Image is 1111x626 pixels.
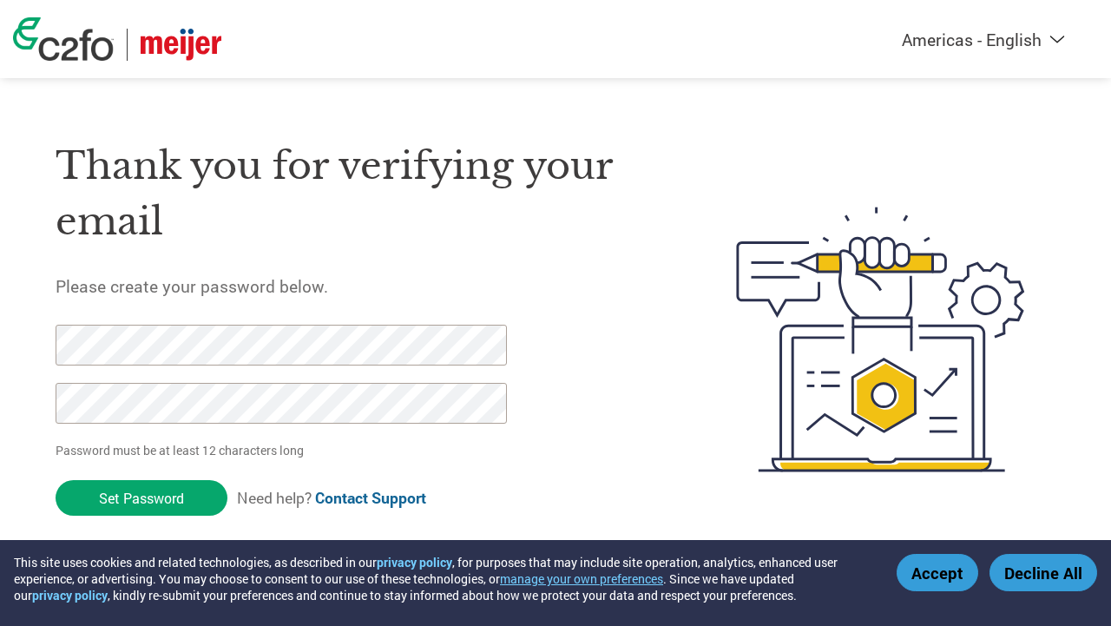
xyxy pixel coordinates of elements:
[56,480,227,516] input: Set Password
[237,488,426,508] span: Need help?
[56,441,511,459] p: Password must be at least 12 characters long
[141,29,221,61] img: Meijer
[377,554,452,570] a: privacy policy
[56,275,655,297] h5: Please create your password below.
[14,554,871,603] div: This site uses cookies and related technologies, as described in our , for purposes that may incl...
[897,554,978,591] button: Accept
[706,113,1055,566] img: create-password
[989,554,1097,591] button: Decline All
[56,138,655,250] h1: Thank you for verifying your email
[13,17,114,61] img: c2fo logo
[500,570,663,587] button: manage your own preferences
[315,488,426,508] a: Contact Support
[32,587,108,603] a: privacy policy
